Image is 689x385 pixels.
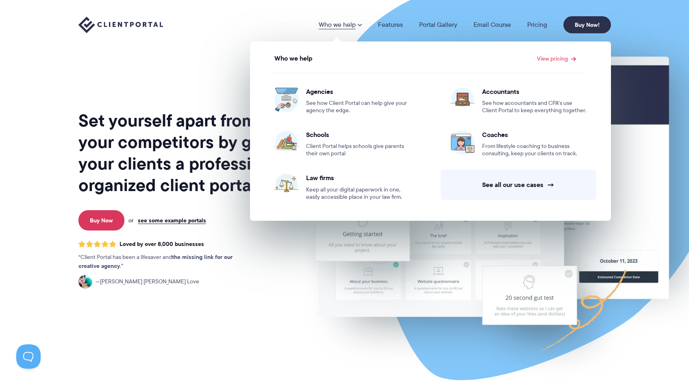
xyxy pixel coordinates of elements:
[537,56,576,61] a: View pricing
[306,143,411,157] span: Client Portal helps schools give parents their own portal
[78,210,124,231] a: Buy Now
[419,22,457,28] a: Portal Gallery
[274,55,313,62] span: Who we help
[482,87,587,96] span: Accountants
[482,131,587,139] span: Coaches
[250,41,611,221] ul: Who we help
[120,241,204,248] span: Loved by over 8,000 businesses
[482,100,587,114] span: See how accountants and CPA’s use Client Portal to keep everything together.
[138,217,206,224] a: see some example portals
[527,22,547,28] a: Pricing
[78,253,249,271] p: Client Portal has been a lifesaver and .
[482,143,587,157] span: From lifestyle coaching to business consulting, keep your clients on track.
[547,181,554,189] span: →
[78,110,291,196] h1: Set yourself apart from your competitors by giving your clients a professional, organized client ...
[306,87,411,96] span: Agencies
[128,217,134,224] span: or
[254,65,606,209] ul: View pricing
[306,174,411,182] span: Law firms
[306,186,411,201] span: Keep all your digital paperwork in one, easily accessible place in your law firm.
[563,16,611,33] a: Buy Now!
[16,344,41,369] iframe: Toggle Customer Support
[78,252,233,270] strong: the missing link for our creative agency
[96,277,199,286] span: [PERSON_NAME] [PERSON_NAME] Love
[441,170,596,200] a: See all our use cases
[319,22,362,28] a: Who we help
[306,131,411,139] span: Schools
[378,22,403,28] a: Features
[474,22,511,28] a: Email Course
[306,100,411,114] span: See how Client Portal can help give your agency the edge.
